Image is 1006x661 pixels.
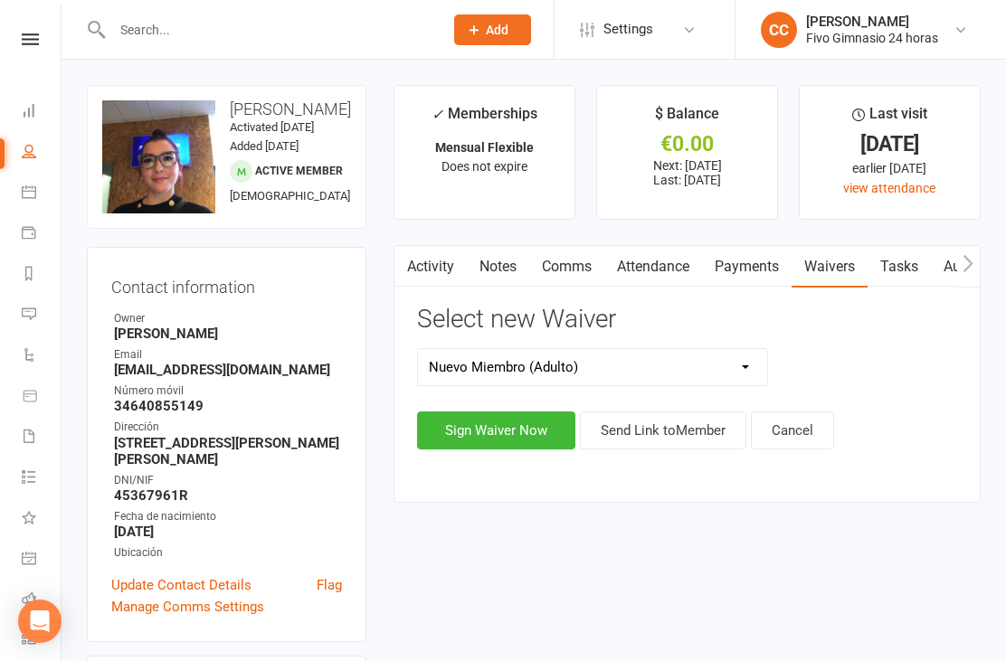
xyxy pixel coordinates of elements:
[230,139,299,153] time: Added [DATE]
[111,596,264,618] a: Manage Comms Settings
[114,326,342,342] strong: [PERSON_NAME]
[467,246,529,288] a: Notes
[613,158,761,187] p: Next: [DATE] Last: [DATE]
[114,362,342,378] strong: [EMAIL_ADDRESS][DOMAIN_NAME]
[114,508,342,525] div: Fecha de nacimiento
[114,310,342,327] div: Owner
[111,271,342,297] h3: Contact information
[792,246,868,288] a: Waivers
[843,181,935,195] a: view attendance
[604,246,702,288] a: Attendance
[816,135,963,154] div: [DATE]
[603,9,653,50] span: Settings
[580,411,746,449] button: Send Link toMember
[417,411,575,449] button: Sign Waiver Now
[806,14,938,30] div: [PERSON_NAME]
[22,581,62,621] a: Roll call kiosk mode
[22,214,62,255] a: Payments
[441,159,527,174] span: Does not expire
[435,140,534,155] strong: Mensual Flexible
[761,12,797,48] div: CC
[114,382,342,400] div: Número móvil
[529,246,604,288] a: Comms
[114,435,342,467] strong: [STREET_ADDRESS][PERSON_NAME][PERSON_NAME]
[22,499,62,540] a: What's New
[655,102,719,135] div: $ Balance
[417,306,957,334] h3: Select new Waiver
[114,472,342,489] div: DNI/NIF
[114,398,342,414] strong: 34640855149
[317,574,342,596] a: Flag
[868,246,931,288] a: Tasks
[114,419,342,436] div: Dirección
[114,544,342,562] div: Ubicación
[102,100,351,118] h3: [PERSON_NAME]
[22,174,62,214] a: Calendar
[255,165,343,177] span: Active member
[102,100,215,213] img: image1641208227.png
[432,102,537,136] div: Memberships
[751,411,834,449] button: Cancel
[22,377,62,418] a: Product Sales
[114,524,342,540] strong: [DATE]
[22,92,62,133] a: Dashboard
[394,246,467,288] a: Activity
[816,158,963,178] div: earlier [DATE]
[486,23,508,37] span: Add
[230,189,350,203] span: [DEMOGRAPHIC_DATA]
[432,106,443,123] i: ✓
[613,135,761,154] div: €0.00
[18,600,62,643] div: Open Intercom Messenger
[22,133,62,174] a: People
[230,120,314,134] time: Activated [DATE]
[852,102,927,135] div: Last visit
[114,346,342,364] div: Email
[22,255,62,296] a: Reports
[114,487,342,504] strong: 45367961R
[454,14,531,45] button: Add
[111,574,251,596] a: Update Contact Details
[806,30,938,46] div: Fivo Gimnasio 24 horas
[107,17,431,42] input: Search...
[702,246,792,288] a: Payments
[22,540,62,581] a: General attendance kiosk mode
